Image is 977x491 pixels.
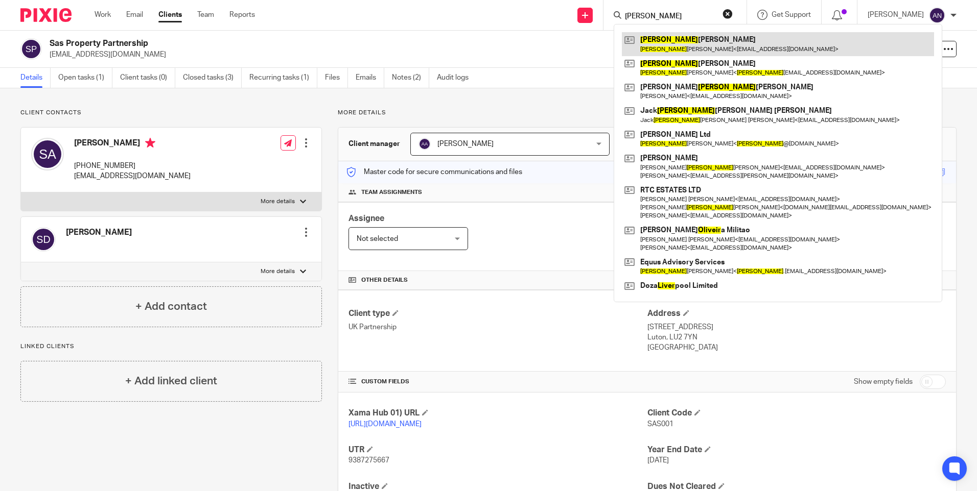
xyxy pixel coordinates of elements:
[229,10,255,20] a: Reports
[647,322,946,332] p: [STREET_ADDRESS]
[348,421,422,428] a: [URL][DOMAIN_NAME]
[74,138,191,151] h4: [PERSON_NAME]
[437,140,494,148] span: [PERSON_NAME]
[261,267,295,276] p: More details
[158,10,182,20] a: Clients
[95,10,111,20] a: Work
[58,68,112,88] a: Open tasks (1)
[647,342,946,353] p: [GEOGRAPHIC_DATA]
[723,9,733,19] button: Clear
[20,38,42,60] img: svg%3E
[356,68,384,88] a: Emails
[348,378,647,386] h4: CUSTOM FIELDS
[183,68,242,88] a: Closed tasks (3)
[50,38,664,49] h2: Sas Property Partnership
[31,227,56,252] img: svg%3E
[348,322,647,332] p: UK Partnership
[346,167,522,177] p: Master code for secure communications and files
[126,10,143,20] a: Email
[125,373,217,389] h4: + Add linked client
[772,11,811,18] span: Get Support
[120,68,175,88] a: Client tasks (0)
[348,457,389,464] span: 9387275667
[624,12,716,21] input: Search
[348,139,400,149] h3: Client manager
[135,299,207,314] h4: + Add contact
[392,68,429,88] a: Notes (2)
[437,68,476,88] a: Audit logs
[20,68,51,88] a: Details
[361,276,408,284] span: Other details
[50,50,818,60] p: [EMAIL_ADDRESS][DOMAIN_NAME]
[197,10,214,20] a: Team
[361,188,422,197] span: Team assignments
[261,198,295,206] p: More details
[647,332,946,342] p: Luton, LU2 7YN
[647,408,946,419] h4: Client Code
[31,138,64,170] img: svg%3E
[20,109,322,117] p: Client contacts
[647,308,946,319] h4: Address
[249,68,317,88] a: Recurring tasks (1)
[20,8,72,22] img: Pixie
[854,377,913,387] label: Show empty fields
[868,10,924,20] p: [PERSON_NAME]
[647,421,673,428] span: SAS001
[325,68,348,88] a: Files
[357,235,398,242] span: Not selected
[348,214,384,223] span: Assignee
[348,308,647,319] h4: Client type
[338,109,957,117] p: More details
[647,457,669,464] span: [DATE]
[74,161,191,171] p: [PHONE_NUMBER]
[20,342,322,351] p: Linked clients
[418,138,431,150] img: svg%3E
[74,171,191,181] p: [EMAIL_ADDRESS][DOMAIN_NAME]
[929,7,945,23] img: svg%3E
[348,408,647,419] h4: Xama Hub 01) URL
[66,227,132,238] h4: [PERSON_NAME]
[348,445,647,455] h4: UTR
[145,138,155,148] i: Primary
[647,445,946,455] h4: Year End Date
